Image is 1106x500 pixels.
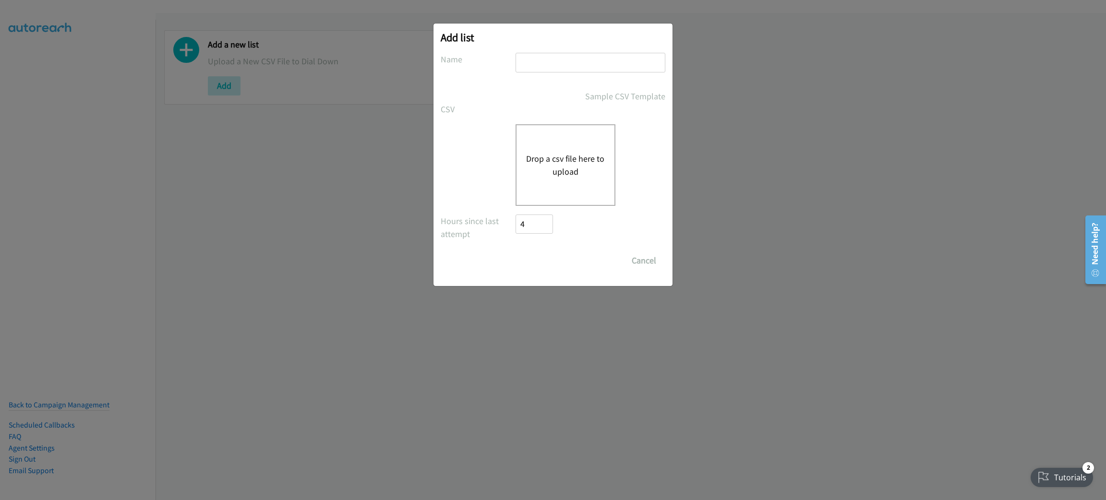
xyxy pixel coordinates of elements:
button: Cancel [623,251,665,270]
iframe: Checklist [1025,458,1099,493]
iframe: Resource Center [1078,212,1106,288]
a: Sample CSV Template [585,90,665,103]
button: Drop a csv file here to upload [526,152,605,178]
label: Name [441,53,516,66]
h2: Add list [441,31,665,44]
label: Hours since last attempt [441,214,516,240]
label: CSV [441,103,516,116]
